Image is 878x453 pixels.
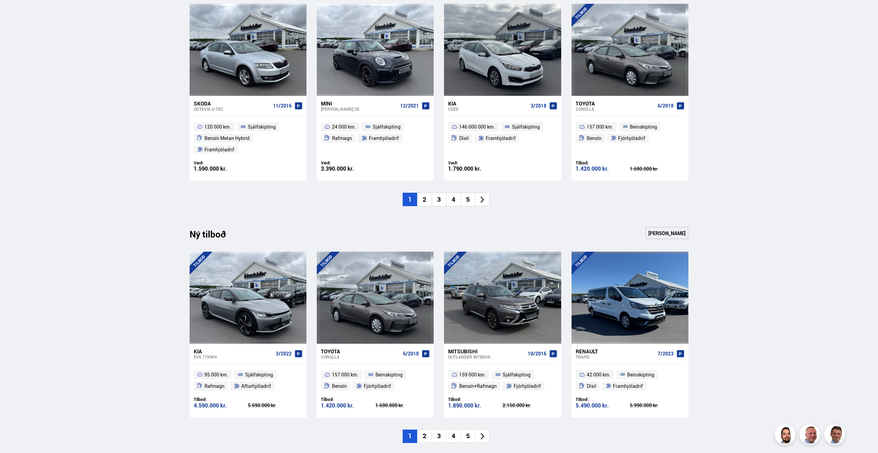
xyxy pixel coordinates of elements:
span: Sjálfskipting [503,371,531,379]
span: 24 000 km. [332,123,356,131]
li: 3 [432,430,446,443]
div: [PERSON_NAME] SE [321,107,397,111]
li: 4 [446,430,461,443]
span: Sjálfskipting [373,123,401,131]
div: Mini [321,100,397,107]
span: 159 000 km. [459,371,486,379]
span: Dísil [587,382,596,390]
div: Ceed [448,107,527,111]
span: Beinskipting [627,371,654,379]
span: 157 000 km. [332,371,359,379]
span: 146 000 000 km. [459,123,495,131]
a: Toyota Corolla 6/2018 157 000 km. Beinskipting Bensín Fjórhjóladrif Tilboð: 1.420.000 kr. 1.690.0... [317,344,434,417]
li: 2 [417,193,432,206]
span: Rafmagn [332,134,352,142]
div: Verð: [448,160,503,165]
div: 5.490.000 kr. [576,403,630,409]
img: nhp88E3Fdnt1Opn2.png [776,425,796,446]
a: Kia EV6 77KWH 3/2022 95 000 km. Sjálfskipting Rafmagn Afturhjóladrif Tilboð: 4.590.000 kr. 5.690.... [190,344,306,417]
span: 120 000 km. [204,123,231,131]
span: Bensín [587,134,602,142]
div: 1.890.000 kr. [448,403,503,409]
span: 3/2018 [531,103,546,109]
span: Framhjóladrif [613,382,643,390]
div: Tilboð: [576,397,630,402]
a: Kia Ceed 3/2018 146 000 000 km. Sjálfskipting Dísil Framhjóladrif Verð: 1.790.000 kr. [444,96,561,181]
span: 42 000 km. [587,371,610,379]
li: 1 [403,193,417,206]
div: Toyota [321,348,400,354]
span: 7/2023 [658,351,674,356]
div: Verð: [194,160,248,165]
span: Beinskipting [630,123,657,131]
div: Trafic [576,354,655,359]
div: Corolla [321,354,400,359]
span: 11/2016 [273,103,292,109]
div: 1.690.000 kr. [630,167,684,171]
a: Skoda Octavia G-TEC 11/2016 120 000 km. Sjálfskipting Bensín Metan Hybrid Framhjóladrif Verð: 1.5... [190,96,306,181]
img: siFngHWaQ9KaOqBr.png [800,425,821,446]
span: Afturhjóladrif [241,382,271,390]
li: 1 [403,430,417,443]
div: Verð: [321,160,375,165]
div: 1.420.000 kr. [321,403,375,409]
div: Toyota [576,100,655,107]
span: Sjálfskipting [245,371,273,379]
div: EV6 77KWH [194,354,273,359]
span: Bensín+Rafmagn [459,382,497,390]
div: Octavia G-TEC [194,107,270,111]
a: Mitsubishi Outlander INTENSE 10/2016 159 000 km. Sjálfskipting Bensín+Rafmagn Fjórhjóladrif Tilbo... [444,344,561,417]
div: Tilboð: [321,397,375,402]
div: Mitsubishi [448,348,525,354]
span: Rafmagn [204,382,224,390]
span: Bensín Metan Hybrid [204,134,250,142]
div: 1.690.000 kr. [375,403,430,408]
span: Framhjóladrif [204,145,234,154]
span: 6/2018 [658,103,674,109]
span: 3/2022 [276,351,292,356]
div: 2.150.000 kr. [503,403,557,408]
span: 10/2016 [528,351,546,356]
div: Tilboð: [194,397,248,402]
div: Ný tilboð [190,229,238,243]
span: 6/2018 [403,351,419,356]
li: 4 [446,193,461,206]
div: Outlander INTENSE [448,354,525,359]
span: 157 000 km. [587,123,613,131]
li: 5 [461,193,475,206]
img: FbJEzSuNWCJXmdc-.webp [825,425,846,446]
span: Sjálfskipting [248,123,276,131]
span: 12/2021 [400,103,419,109]
div: Kia [448,100,527,107]
div: Tilboð: [576,160,630,165]
span: Sjálfskipting [512,123,540,131]
div: 1.790.000 kr. [448,166,503,172]
div: 1.420.000 kr. [576,166,630,172]
span: Fjórhjóladrif [618,134,645,142]
div: 1.590.000 kr. [194,166,248,172]
span: 95 000 km. [204,371,228,379]
span: Framhjóladrif [486,134,516,142]
span: Fjórhjóladrif [514,382,541,390]
div: 5.690.000 kr. [248,403,302,408]
li: 3 [432,193,446,206]
span: Fjórhjóladrif [364,382,391,390]
div: Skoda [194,100,270,107]
a: Toyota Corolla 6/2018 157 000 km. Beinskipting Bensín Fjórhjóladrif Tilboð: 1.420.000 kr. 1.690.0... [572,96,688,181]
div: Corolla [576,107,655,111]
div: Tilboð: [448,397,503,402]
a: Renault Trafic 7/2023 42 000 km. Beinskipting Dísil Framhjóladrif Tilboð: 5.490.000 kr. 5.990.000... [572,344,688,417]
span: Beinskipting [375,371,403,379]
li: 2 [417,430,432,443]
li: 5 [461,430,475,443]
div: Kia [194,348,273,354]
span: Bensín [332,382,347,390]
button: Open LiveChat chat widget [6,3,26,23]
div: Renault [576,348,655,354]
div: 3.390.000 kr. [321,166,375,172]
span: Dísil [459,134,469,142]
a: [PERSON_NAME] [646,227,688,239]
span: Framhjóladrif [369,134,399,142]
div: 4.590.000 kr. [194,403,248,409]
a: Mini [PERSON_NAME] SE 12/2021 24 000 km. Sjálfskipting Rafmagn Framhjóladrif Verð: 3.390.000 kr. [317,96,434,181]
